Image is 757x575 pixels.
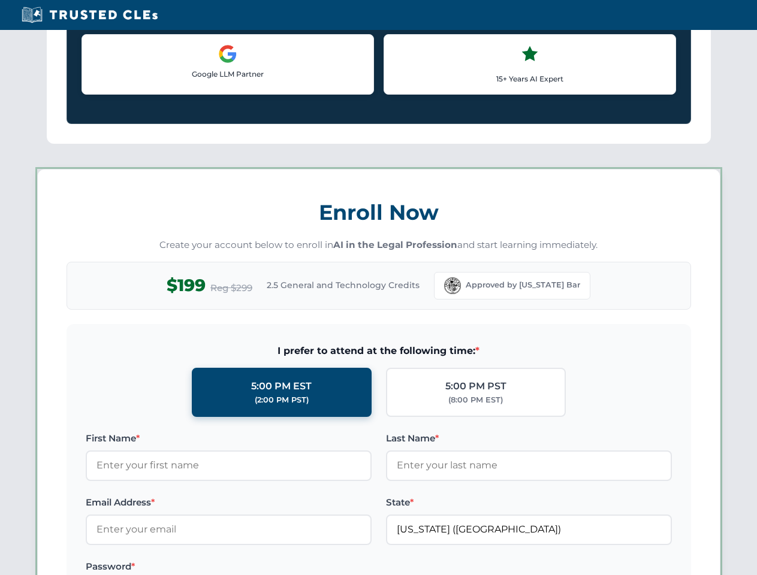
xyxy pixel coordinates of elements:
input: Enter your last name [386,450,672,480]
label: First Name [86,431,372,446]
div: (8:00 PM EST) [448,394,503,406]
span: 2.5 General and Technology Credits [267,279,420,292]
span: Approved by [US_STATE] Bar [466,279,580,291]
span: I prefer to attend at the following time: [86,343,672,359]
div: (2:00 PM PST) [255,394,309,406]
div: 5:00 PM PST [445,379,506,394]
label: Email Address [86,495,372,510]
label: Last Name [386,431,672,446]
p: Create your account below to enroll in and start learning immediately. [67,238,691,252]
p: Google LLM Partner [92,68,364,80]
label: Password [86,559,372,574]
span: $199 [167,272,206,299]
img: Trusted CLEs [18,6,161,24]
input: Enter your first name [86,450,372,480]
p: 15+ Years AI Expert [394,73,666,84]
img: Google [218,44,237,63]
div: 5:00 PM EST [251,379,312,394]
img: Florida Bar [444,277,461,294]
input: Florida (FL) [386,515,672,544]
strong: AI in the Legal Profession [333,239,457,250]
label: State [386,495,672,510]
input: Enter your email [86,515,372,544]
h3: Enroll Now [67,193,691,231]
span: Reg $299 [210,281,252,295]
